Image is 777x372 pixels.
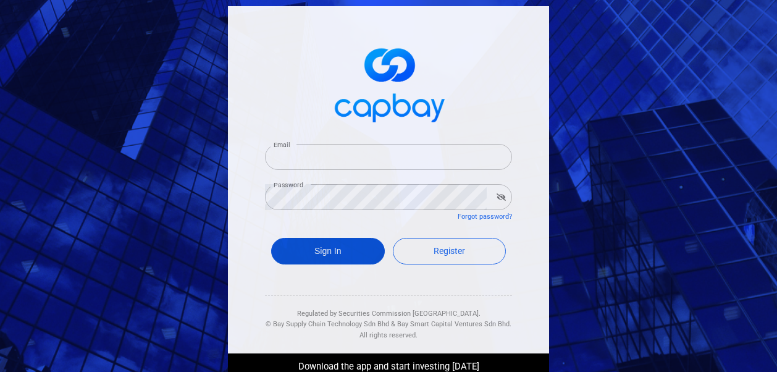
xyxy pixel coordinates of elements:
a: Forgot password? [458,213,512,221]
label: Email [274,140,290,150]
span: © Bay Supply Chain Technology Sdn Bhd [266,320,389,328]
div: Regulated by Securities Commission [GEOGRAPHIC_DATA]. & All rights reserved. [265,296,512,341]
button: Sign In [271,238,385,264]
a: Register [393,238,506,264]
label: Password [274,180,303,190]
img: logo [327,37,450,129]
span: Register [434,246,465,256]
span: Bay Smart Capital Ventures Sdn Bhd. [397,320,511,328]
